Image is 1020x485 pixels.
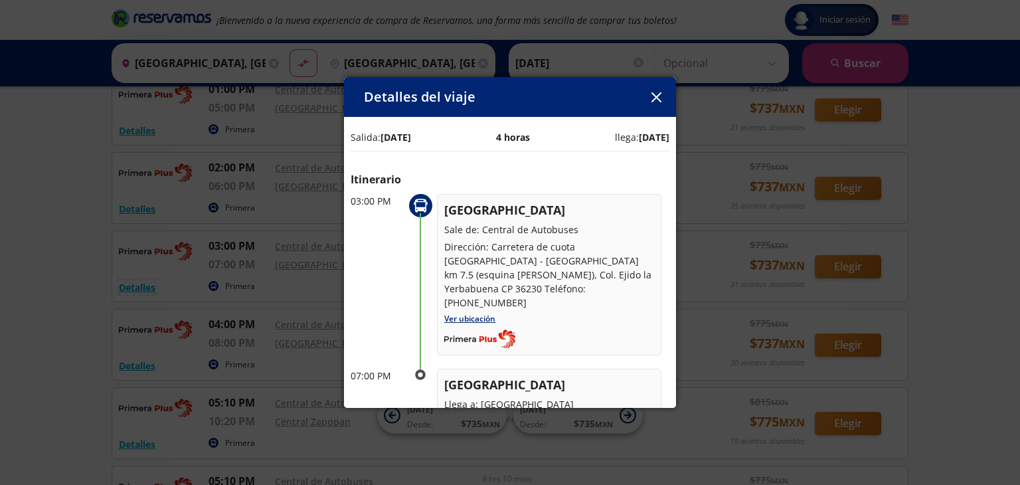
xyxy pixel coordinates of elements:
[444,223,654,237] p: Sale de: Central de Autobuses
[351,369,404,383] p: 07:00 PM
[364,87,475,107] p: Detalles del viaje
[496,130,530,144] p: 4 horas
[444,313,495,324] a: Ver ubicación
[444,376,654,394] p: [GEOGRAPHIC_DATA]
[639,131,669,144] b: [DATE]
[444,240,654,310] p: Dirección: Carretera de cuota [GEOGRAPHIC_DATA] - [GEOGRAPHIC_DATA] km 7.5 (esquina [PERSON_NAME]...
[381,131,411,144] b: [DATE]
[444,397,654,411] p: Llega a: [GEOGRAPHIC_DATA]
[444,201,654,219] p: [GEOGRAPHIC_DATA]
[351,130,411,144] p: Salida:
[351,171,669,187] p: Itinerario
[444,330,515,348] img: Completo_color__1_.png
[351,194,404,208] p: 03:00 PM
[615,130,669,144] p: llega:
